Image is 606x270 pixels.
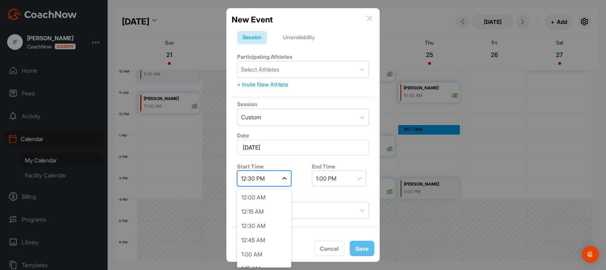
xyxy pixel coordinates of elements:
[241,174,265,183] div: 12:30 PM
[237,247,291,261] div: 1:00 AM
[237,132,249,139] label: Date
[314,241,344,256] button: Cancel
[237,219,291,233] div: 12:30 AM
[237,101,257,108] label: Session
[241,65,279,74] div: Select Athletes
[237,80,369,89] div: + Invite New Athlete
[278,31,320,45] div: Unavailability
[316,174,337,183] div: 1:00 PM
[232,14,273,26] h2: New Event
[237,163,264,170] label: Start Time
[237,140,369,155] input: Select Date
[237,233,291,247] div: 12:45 AM
[320,245,339,252] span: Cancel
[355,245,369,252] span: Save
[237,204,291,219] div: 12:15 AM
[582,246,599,263] div: Open Intercom Messenger
[237,53,292,60] label: Participating Athletes
[237,190,291,204] div: 12:00 AM
[367,15,373,21] img: info
[237,31,267,45] div: Session
[350,241,374,256] button: Save
[312,163,335,170] label: End Time
[241,113,261,121] div: Custom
